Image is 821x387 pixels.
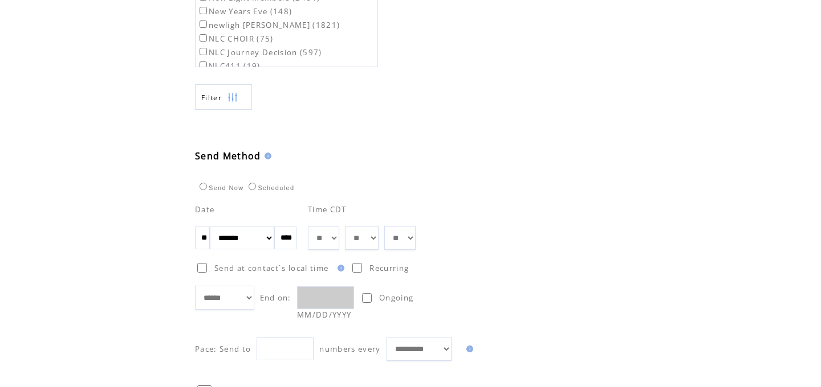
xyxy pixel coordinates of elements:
[297,310,351,320] span: MM/DD/YYYY
[200,61,207,69] input: NLC411 (19)
[197,20,340,30] label: newligh [PERSON_NAME] (1821)
[379,293,413,303] span: Ongoing
[195,344,251,354] span: Pace: Send to
[319,344,380,354] span: numbers every
[308,204,347,215] span: Time CDT
[200,48,207,55] input: NLC Journey Decision (597)
[201,93,222,102] span: Show filters
[200,7,207,14] input: New Years Eve (148)
[195,204,214,215] span: Date
[197,61,261,71] label: NLC411 (19)
[227,85,238,110] img: filters.png
[369,263,409,273] span: Recurring
[334,265,344,271] img: help.gif
[195,150,261,162] span: Send Method
[197,34,274,44] label: NLC CHOIR (75)
[200,34,207,42] input: NLC CHOIR (75)
[463,345,473,352] img: help.gif
[214,263,328,273] span: Send at contact`s local time
[197,47,322,57] label: NLC Journey Decision (597)
[260,293,291,303] span: End on:
[246,184,294,191] label: Scheduled
[261,153,271,159] img: help.gif
[195,84,252,110] a: Filter
[200,183,207,190] input: Send Now
[197,184,243,191] label: Send Now
[249,183,256,190] input: Scheduled
[197,6,292,17] label: New Years Eve (148)
[200,20,207,28] input: newligh [PERSON_NAME] (1821)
